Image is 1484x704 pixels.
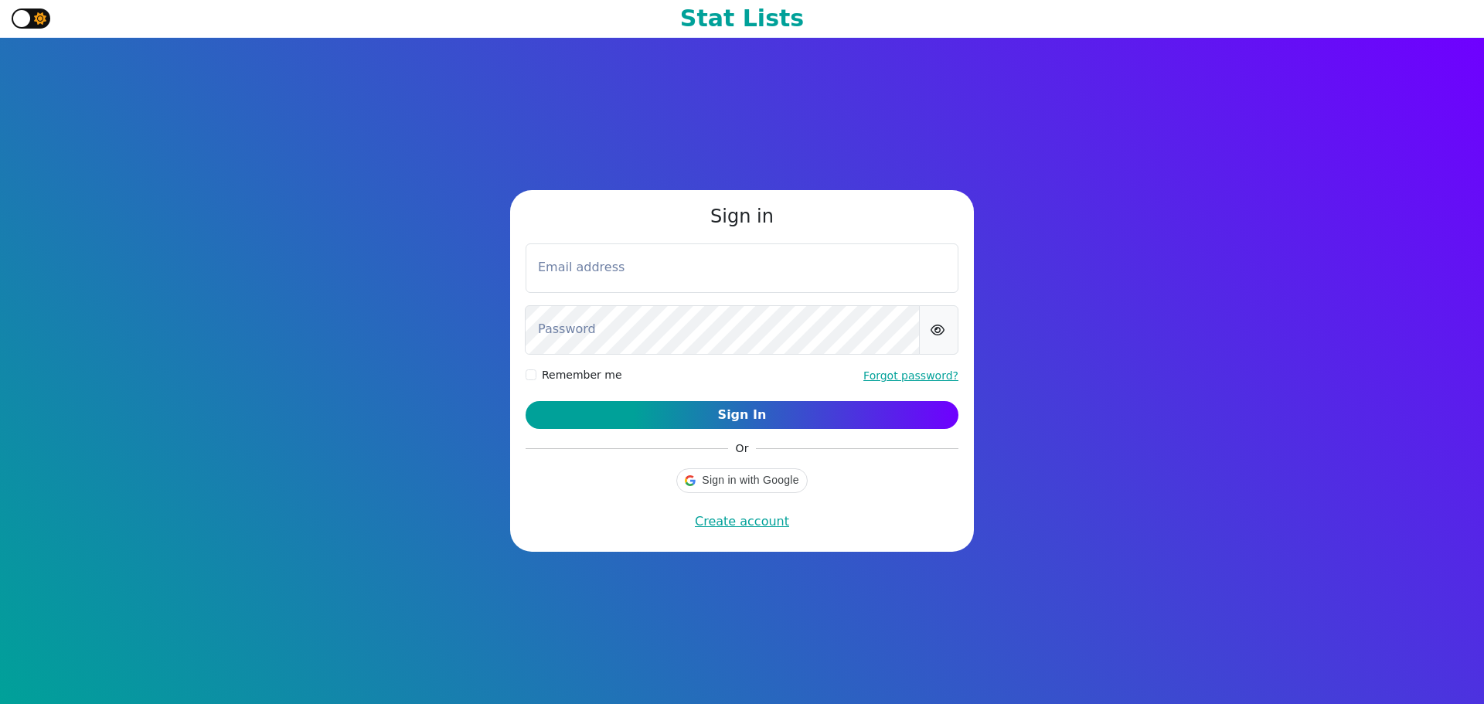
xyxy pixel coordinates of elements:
[676,468,807,493] div: Sign in with Google
[526,206,958,228] h3: Sign in
[526,401,958,429] button: Sign In
[728,440,757,457] span: Or
[702,472,798,488] span: Sign in with Google
[863,369,958,382] a: Forgot password?
[695,514,789,529] a: Create account
[542,367,622,383] label: Remember me
[680,5,804,32] h1: Stat Lists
